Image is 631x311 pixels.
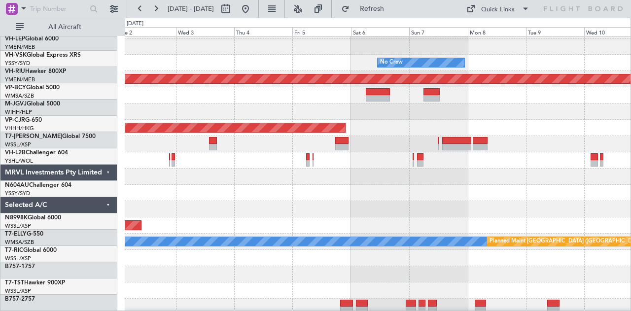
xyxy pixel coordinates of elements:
[409,27,467,36] div: Sun 7
[5,117,42,123] a: VP-CJRG-650
[5,231,27,237] span: T7-ELLY
[5,36,25,42] span: VH-LEP
[337,1,396,17] button: Refresh
[30,1,87,16] input: Trip Number
[461,1,534,17] button: Quick Links
[5,117,25,123] span: VP-CJR
[5,182,29,188] span: N604AU
[5,69,25,74] span: VH-RIU
[5,134,62,139] span: T7-[PERSON_NAME]
[5,43,35,51] a: YMEN/MEB
[5,60,30,67] a: YSSY/SYD
[5,215,28,221] span: N8998K
[5,92,34,100] a: WMSA/SZB
[5,247,57,253] a: T7-RICGlobal 6000
[5,280,24,286] span: T7-TST
[5,264,35,270] a: B757-1757
[5,52,27,58] span: VH-VSK
[292,27,351,36] div: Fri 5
[5,296,25,302] span: B757-2
[5,287,31,295] a: WSSL/XSP
[5,85,60,91] a: VP-BCYGlobal 5000
[5,134,96,139] a: T7-[PERSON_NAME]Global 7500
[5,264,25,270] span: B757-1
[168,4,214,13] span: [DATE] - [DATE]
[5,101,60,107] a: M-JGVJGlobal 5000
[11,19,107,35] button: All Aircraft
[468,27,526,36] div: Mon 8
[5,150,68,156] a: VH-L2BChallenger 604
[5,85,26,91] span: VP-BCY
[5,222,31,230] a: WSSL/XSP
[5,247,23,253] span: T7-RIC
[5,190,30,197] a: YSSY/SYD
[481,5,515,15] div: Quick Links
[5,125,34,132] a: VHHH/HKG
[5,296,35,302] a: B757-2757
[117,27,175,36] div: Tue 2
[5,108,32,116] a: WIHH/HLP
[127,20,143,28] div: [DATE]
[5,215,61,221] a: N8998KGlobal 6000
[5,255,31,262] a: WSSL/XSP
[5,101,27,107] span: M-JGVJ
[5,231,43,237] a: T7-ELLYG-550
[5,182,71,188] a: N604AUChallenger 604
[176,27,234,36] div: Wed 3
[5,150,26,156] span: VH-L2B
[351,27,409,36] div: Sat 6
[5,239,34,246] a: WMSA/SZB
[5,280,65,286] a: T7-TSTHawker 900XP
[5,76,35,83] a: YMEN/MEB
[5,157,33,165] a: YSHL/WOL
[5,36,59,42] a: VH-LEPGlobal 6000
[380,55,403,70] div: No Crew
[526,27,584,36] div: Tue 9
[5,141,31,148] a: WSSL/XSP
[5,69,66,74] a: VH-RIUHawker 800XP
[5,52,81,58] a: VH-VSKGlobal Express XRS
[351,5,393,12] span: Refresh
[234,27,292,36] div: Thu 4
[26,24,104,31] span: All Aircraft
